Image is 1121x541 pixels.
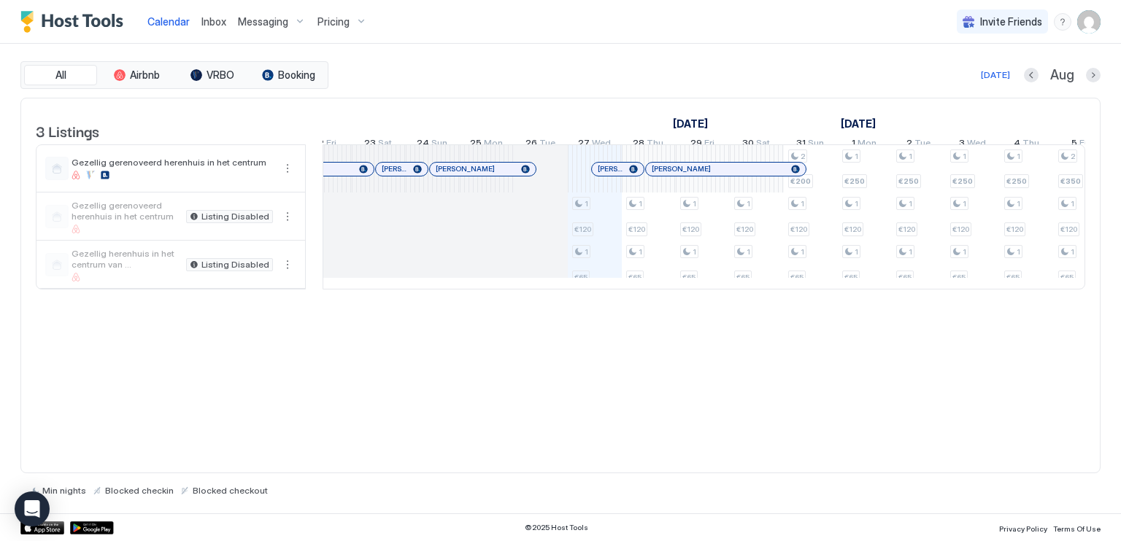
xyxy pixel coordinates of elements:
[852,137,855,152] span: 1
[176,65,249,85] button: VRBO
[201,14,226,29] a: Inbox
[1060,273,1074,282] span: €65
[898,176,919,186] span: €250
[20,61,328,89] div: tab-group
[364,137,376,152] span: 23
[72,157,273,168] span: Gezellig gerenoveerd herenhuis in het centrum
[801,247,804,257] span: 1
[1014,137,1020,152] span: 4
[578,137,590,152] span: 27
[147,15,190,28] span: Calendar
[1060,176,1081,186] span: €350
[413,134,451,155] a: August 24, 2025
[790,176,811,186] span: €200
[959,137,965,152] span: 3
[466,134,506,155] a: August 25, 2025
[952,176,973,186] span: €250
[687,134,718,155] a: August 29, 2025
[1022,137,1039,152] span: Thu
[1086,68,1101,82] button: Next month
[909,247,912,257] span: 1
[470,137,482,152] span: 25
[1010,134,1043,155] a: September 4, 2025
[382,164,407,174] span: [PERSON_NAME]
[808,137,824,152] span: Sun
[793,134,828,155] a: August 31, 2025
[1024,68,1039,82] button: Previous month
[790,273,804,282] span: €65
[898,273,912,282] span: €65
[1017,247,1020,257] span: 1
[914,137,931,152] span: Tue
[539,137,555,152] span: Tue
[279,160,296,177] button: More options
[238,15,288,28] span: Messaging
[1050,67,1074,84] span: Aug
[1071,199,1074,209] span: 1
[1053,520,1101,535] a: Terms Of Use
[201,15,226,28] span: Inbox
[955,134,990,155] a: September 3, 2025
[999,524,1047,533] span: Privacy Policy
[682,225,699,234] span: €120
[20,521,64,534] a: App Store
[278,69,315,82] span: Booking
[909,199,912,209] span: 1
[525,523,588,532] span: © 2025 Host Tools
[790,225,807,234] span: €120
[525,137,537,152] span: 26
[801,152,805,161] span: 2
[858,137,877,152] span: Mon
[24,65,97,85] button: All
[1079,137,1090,152] span: Fri
[36,120,99,141] span: 3 Listings
[693,247,696,257] span: 1
[844,273,858,282] span: €65
[952,225,969,234] span: €120
[105,485,174,496] span: Blocked checkin
[739,134,774,155] a: August 30, 2025
[207,69,234,82] span: VRBO
[1006,273,1020,282] span: €65
[72,248,180,270] span: Gezellig herenhuis in het centrum van [GEOGRAPHIC_DATA].
[629,134,667,155] a: August 28, 2025
[837,113,879,134] a: September 1, 2025
[980,15,1042,28] span: Invite Friends
[652,164,711,174] span: [PERSON_NAME]
[855,152,858,161] span: 1
[436,164,495,174] span: [PERSON_NAME]
[72,200,180,222] span: Gezellig gerenoveerd herenhuis in het centrum
[1006,176,1027,186] span: €250
[279,208,296,225] button: More options
[484,137,503,152] span: Mon
[574,225,591,234] span: €120
[981,69,1010,82] div: [DATE]
[903,134,934,155] a: September 2, 2025
[1053,524,1101,533] span: Terms Of Use
[147,14,190,29] a: Calendar
[326,137,336,152] span: Fri
[639,199,642,209] span: 1
[647,137,663,152] span: Thu
[55,69,66,82] span: All
[279,208,296,225] div: menu
[279,256,296,273] div: menu
[1071,247,1074,257] span: 1
[417,137,429,152] span: 24
[309,134,340,155] a: August 22, 2025
[1071,137,1077,152] span: 5
[855,247,858,257] span: 1
[898,225,915,234] span: €120
[20,11,130,33] a: Host Tools Logo
[704,137,714,152] span: Fri
[42,485,86,496] span: Min nights
[979,66,1012,84] button: [DATE]
[736,273,750,282] span: €65
[1071,152,1075,161] span: 2
[1077,10,1101,34] div: User profile
[598,164,623,174] span: [PERSON_NAME]
[592,137,611,152] span: Wed
[999,520,1047,535] a: Privacy Policy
